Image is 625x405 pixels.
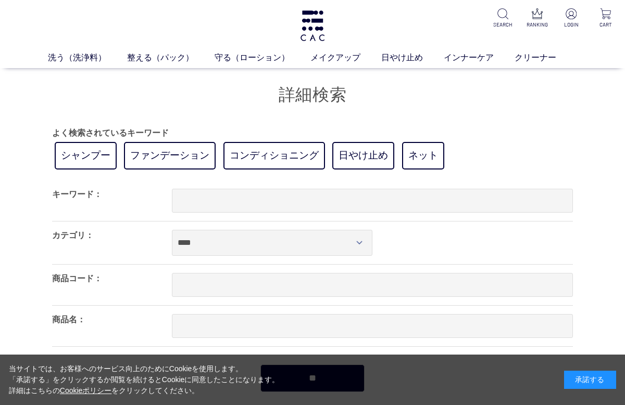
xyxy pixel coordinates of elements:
[526,8,548,29] a: RANKING
[299,10,326,41] img: logo
[223,142,325,169] a: コンディショニング
[595,21,617,29] p: CART
[595,8,617,29] a: CART
[492,8,514,29] a: SEARCH
[52,274,102,283] label: 商品コード：
[444,51,515,64] a: インナーケア
[310,51,381,64] a: メイクアップ
[127,51,215,64] a: 整える（パック）
[48,51,127,64] a: 洗う（洗浄料）
[402,142,444,169] a: ネット
[52,315,85,324] label: 商品名：
[215,51,310,64] a: 守る（ローション）
[564,371,616,389] div: 承諾する
[60,386,112,395] a: Cookieポリシー
[560,21,582,29] p: LOGIN
[52,231,94,240] label: カテゴリ：
[52,190,102,199] label: キーワード：
[9,363,280,396] div: 当サイトでは、お客様へのサービス向上のためにCookieを使用します。 「承諾する」をクリックするか閲覧を続けるとCookieに同意したことになります。 詳細はこちらの をクリックしてください。
[560,8,582,29] a: LOGIN
[52,84,573,106] h1: 詳細検索
[52,127,573,139] p: よく検索されているキーワード
[515,51,577,64] a: クリーナー
[55,142,117,169] a: シャンプー
[492,21,514,29] p: SEARCH
[332,142,394,169] a: 日やけ止め
[381,51,444,64] a: 日やけ止め
[526,21,548,29] p: RANKING
[124,142,216,169] a: ファンデーション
